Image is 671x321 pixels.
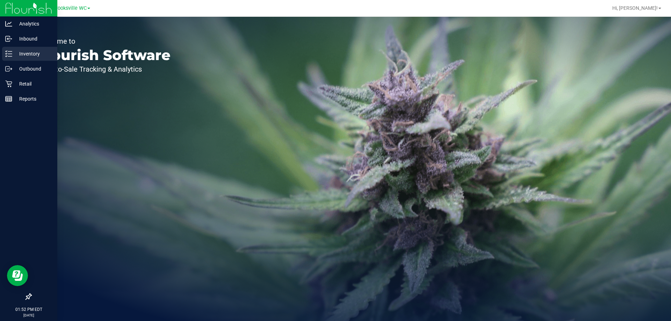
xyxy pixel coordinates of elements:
[12,65,54,73] p: Outbound
[38,38,171,45] p: Welcome to
[5,65,12,72] inline-svg: Outbound
[12,80,54,88] p: Retail
[3,313,54,318] p: [DATE]
[53,5,87,11] span: Brooksville WC
[12,95,54,103] p: Reports
[5,20,12,27] inline-svg: Analytics
[5,35,12,42] inline-svg: Inbound
[12,20,54,28] p: Analytics
[5,95,12,102] inline-svg: Reports
[612,5,658,11] span: Hi, [PERSON_NAME]!
[3,306,54,313] p: 01:52 PM EDT
[38,66,171,73] p: Seed-to-Sale Tracking & Analytics
[12,50,54,58] p: Inventory
[38,48,171,62] p: Flourish Software
[5,50,12,57] inline-svg: Inventory
[5,80,12,87] inline-svg: Retail
[12,35,54,43] p: Inbound
[7,265,28,286] iframe: Resource center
